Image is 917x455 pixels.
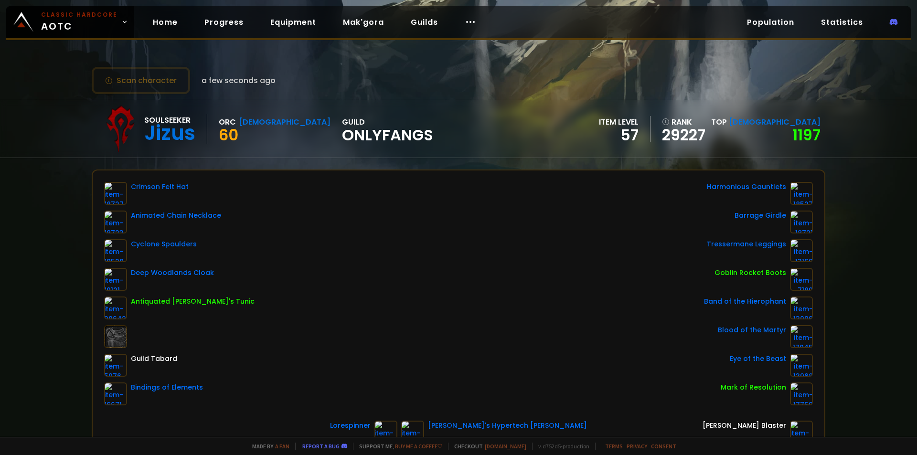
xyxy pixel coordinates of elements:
[729,116,821,127] span: [DEMOGRAPHIC_DATA]
[707,182,786,192] div: Harmonious Gauntlets
[662,128,705,142] a: 29227
[790,382,813,405] img: item-17759
[485,443,526,450] a: [DOMAIN_NAME]
[41,11,117,19] small: Classic Hardcore
[662,116,705,128] div: rank
[219,116,236,128] div: Orc
[263,12,324,32] a: Equipment
[735,211,786,221] div: Barrage Girdle
[599,128,639,142] div: 57
[335,12,392,32] a: Mak'gora
[401,421,424,444] img: item-17718
[131,211,221,221] div: Animated Chain Necklace
[739,12,802,32] a: Population
[605,443,623,450] a: Terms
[144,126,195,140] div: Jizus
[704,296,786,307] div: Band of the Hierophant
[246,443,289,450] span: Made by
[790,268,813,291] img: item-7189
[730,354,786,364] div: Eye of the Beast
[104,354,127,377] img: item-5976
[790,211,813,233] img: item-18721
[131,182,189,192] div: Crimson Felt Hat
[790,182,813,205] img: item-18527
[239,116,331,128] div: [DEMOGRAPHIC_DATA]
[342,116,433,142] div: guild
[448,443,526,450] span: Checkout
[131,354,177,364] div: Guild Tabard
[131,296,255,307] div: Antiquated [PERSON_NAME]'s Tunic
[104,211,127,233] img: item-18723
[790,296,813,319] img: item-13096
[403,12,446,32] a: Guilds
[374,421,397,444] img: item-18491
[302,443,340,450] a: Report a bug
[707,239,786,249] div: Tressermane Leggings
[144,114,195,126] div: Soulseeker
[6,6,134,38] a: Classic HardcoreAOTC
[428,421,587,431] div: [PERSON_NAME]'s Hypertech [PERSON_NAME]
[342,128,433,142] span: OnlyFangs
[718,325,786,335] div: Blood of the Martyr
[651,443,676,450] a: Consent
[714,268,786,278] div: Goblin Rocket Boots
[92,67,190,94] button: Scan character
[104,239,127,262] img: item-18528
[599,116,639,128] div: item level
[792,124,821,146] a: 1197
[790,354,813,377] img: item-13968
[131,268,214,278] div: Deep Woodlands Cloak
[711,116,821,128] div: Top
[104,268,127,291] img: item-19121
[275,443,289,450] a: a fan
[145,12,185,32] a: Home
[353,443,442,450] span: Support me,
[790,421,813,444] img: item-13289
[131,382,203,392] div: Bindings of Elements
[41,11,117,33] span: AOTC
[104,382,127,405] img: item-16671
[104,296,127,319] img: item-20642
[219,124,238,146] span: 60
[131,239,197,249] div: Cyclone Spaulders
[202,74,276,86] span: a few seconds ago
[813,12,871,32] a: Statistics
[197,12,251,32] a: Progress
[790,325,813,348] img: item-17045
[627,443,647,450] a: Privacy
[790,239,813,262] img: item-13169
[104,182,127,205] img: item-18727
[395,443,442,450] a: Buy me a coffee
[532,443,589,450] span: v. d752d5 - production
[703,421,786,431] div: [PERSON_NAME] Blaster
[721,382,786,392] div: Mark of Resolution
[330,421,371,431] div: Lorespinner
